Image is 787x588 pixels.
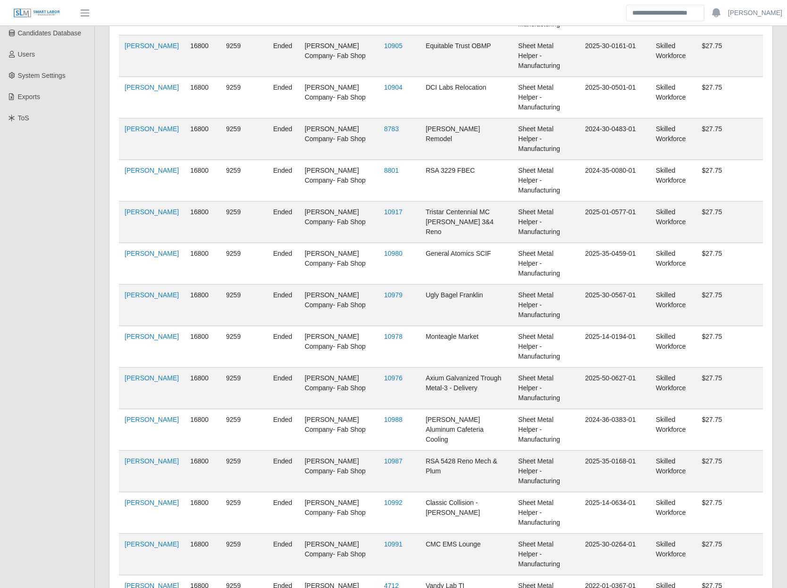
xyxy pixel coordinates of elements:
td: Sheet Metal Helper - Manufacturing [512,243,579,285]
td: 16800 [184,326,220,368]
td: Sheet Metal Helper - Manufacturing [512,368,579,409]
a: [PERSON_NAME] [125,125,179,133]
td: 16800 [184,492,220,534]
td: $27.75 [696,202,763,243]
td: Sheet Metal Helper - Manufacturing [512,451,579,492]
td: $27.75 [696,243,763,285]
td: Skilled Workforce [650,409,696,451]
td: ended [268,285,299,326]
td: ended [268,326,299,368]
td: [PERSON_NAME] Company- Fab Shop [299,534,378,575]
td: Sheet Metal Helper - Manufacturing [512,492,579,534]
td: 16800 [184,35,220,77]
a: 10987 [384,457,402,465]
a: [PERSON_NAME] [125,457,179,465]
td: 16800 [184,534,220,575]
td: 2025-50-0627-01 [579,368,650,409]
td: [PERSON_NAME] Aluminum Cafeteria Cooling [420,409,512,451]
a: 10904 [384,84,402,91]
td: ended [268,451,299,492]
a: [PERSON_NAME] [125,333,179,340]
td: Tristar Centennial MC [PERSON_NAME] 3&4 Reno [420,202,512,243]
td: Skilled Workforce [650,202,696,243]
td: [PERSON_NAME] Company- Fab Shop [299,368,378,409]
td: 9259 [220,118,268,160]
td: [PERSON_NAME] Company- Fab Shop [299,409,378,451]
td: Sheet Metal Helper - Manufacturing [512,118,579,160]
td: 9259 [220,160,268,202]
td: 9259 [220,77,268,118]
td: 16800 [184,243,220,285]
td: 9259 [220,202,268,243]
a: 10992 [384,499,402,506]
td: 9259 [220,285,268,326]
td: ended [268,118,299,160]
td: Skilled Workforce [650,368,696,409]
td: 16800 [184,77,220,118]
td: Skilled Workforce [650,77,696,118]
td: Skilled Workforce [650,243,696,285]
a: 10976 [384,374,402,382]
span: System Settings [18,72,66,79]
td: 2025-30-0567-01 [579,285,650,326]
a: [PERSON_NAME] [125,291,179,299]
a: 10917 [384,208,402,216]
td: [PERSON_NAME] Company- Fab Shop [299,77,378,118]
td: [PERSON_NAME] Company- Fab Shop [299,451,378,492]
span: Exports [18,93,40,101]
td: Skilled Workforce [650,534,696,575]
img: SLM Logo [13,8,60,18]
td: Sheet Metal Helper - Manufacturing [512,534,579,575]
td: $27.75 [696,492,763,534]
td: 2024-36-0383-01 [579,409,650,451]
a: 10988 [384,416,402,423]
td: ended [268,368,299,409]
a: 10991 [384,540,402,548]
td: 16800 [184,451,220,492]
td: Sheet Metal Helper - Manufacturing [512,160,579,202]
td: Monteagle Market [420,326,512,368]
td: Axium Galvanized Trough Metal-3 - Delivery [420,368,512,409]
td: 16800 [184,118,220,160]
a: [PERSON_NAME] [125,208,179,216]
td: 9259 [220,368,268,409]
a: [PERSON_NAME] [125,416,179,423]
td: ended [268,202,299,243]
td: Equitable Trust OBMP [420,35,512,77]
td: Skilled Workforce [650,492,696,534]
td: Sheet Metal Helper - Manufacturing [512,35,579,77]
td: RSA 3229 FBEC [420,160,512,202]
td: 16800 [184,285,220,326]
td: [PERSON_NAME] Remodel [420,118,512,160]
td: 9259 [220,534,268,575]
a: 8783 [384,125,399,133]
td: $27.75 [696,451,763,492]
td: [PERSON_NAME] Company- Fab Shop [299,326,378,368]
a: [PERSON_NAME] [125,499,179,506]
td: $27.75 [696,285,763,326]
td: $27.75 [696,534,763,575]
td: 16800 [184,409,220,451]
td: 9259 [220,451,268,492]
td: ended [268,534,299,575]
td: $27.75 [696,326,763,368]
a: [PERSON_NAME] [125,167,179,174]
td: ended [268,160,299,202]
td: RSA 5428 Reno Mech & Plum [420,451,512,492]
td: 2025-30-0501-01 [579,77,650,118]
td: Classic Collision - [PERSON_NAME] [420,492,512,534]
td: Sheet Metal Helper - Manufacturing [512,77,579,118]
td: Sheet Metal Helper - Manufacturing [512,202,579,243]
td: 2025-35-0168-01 [579,451,650,492]
td: 2025-14-0194-01 [579,326,650,368]
a: 10980 [384,250,402,257]
td: Sheet Metal Helper - Manufacturing [512,409,579,451]
td: 16800 [184,368,220,409]
td: Skilled Workforce [650,160,696,202]
td: $27.75 [696,35,763,77]
a: [PERSON_NAME] [125,42,179,50]
td: Sheet Metal Helper - Manufacturing [512,285,579,326]
a: [PERSON_NAME] [125,540,179,548]
td: $27.75 [696,160,763,202]
td: $27.75 [696,368,763,409]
